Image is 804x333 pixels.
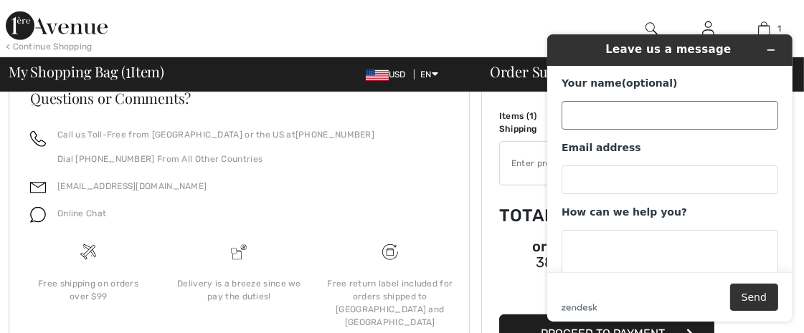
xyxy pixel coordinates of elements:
img: 1ère Avenue [6,11,108,40]
iframe: PayPal-paypal [499,277,714,309]
img: Free shipping on orders over $99 [80,244,96,260]
span: 1 [529,111,534,121]
a: 1 [737,20,792,37]
span: 1 [777,22,781,35]
p: Dial [PHONE_NUMBER] From All Other Countries [57,153,374,165]
p: Call us Toll-Free from [GEOGRAPHIC_DATA] or the US at [57,128,374,141]
iframe: Find more information here [536,23,804,333]
img: email [30,180,46,196]
div: < Continue Shopping [6,40,93,53]
img: call [30,131,46,147]
img: Delivery is a breeze since we pay the duties! [231,244,247,260]
h3: Questions or Comments? [30,91,448,105]
img: Free shipping on orders over $99 [382,244,398,260]
span: 1 [126,61,131,79]
a: [EMAIL_ADDRESS][DOMAIN_NAME] [57,181,207,191]
td: Shipping [499,122,577,135]
img: My Info [702,20,714,37]
td: Total [499,191,577,240]
input: Promo code [500,142,674,185]
a: Sign In [691,20,726,38]
td: Items ( ) [499,110,577,122]
img: US Dollar [366,69,389,81]
div: or 4 payments ofUS$ 38.25withSezzle Click to learn more about Sezzle [499,240,714,277]
span: EN [420,69,438,79]
span: Online Chat [57,208,106,218]
img: search the website [645,20,658,37]
img: My Bag [758,20,770,37]
a: [PHONE_NUMBER] [295,130,374,140]
div: Order Summary [473,64,795,79]
img: chat [30,207,46,223]
div: or 4 payments of with [499,240,714,272]
span: USD [366,69,412,79]
span: My Shopping Bag ( Item) [9,64,164,79]
div: Delivery is a breeze since we pay the duties! [175,277,303,303]
div: Free return label included for orders shipped to [GEOGRAPHIC_DATA] and [GEOGRAPHIC_DATA] [326,277,454,329]
div: Free shipping on orders over $99 [24,277,152,303]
